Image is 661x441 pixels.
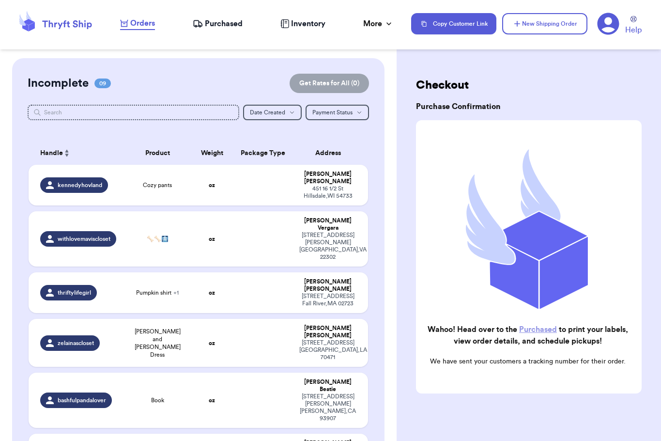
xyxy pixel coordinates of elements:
div: More [363,18,394,30]
div: [PERSON_NAME] Beatie [299,378,356,393]
div: [PERSON_NAME] [PERSON_NAME] [299,278,356,293]
span: Date Created [250,110,285,115]
span: thriftylifegirl [58,289,91,297]
span: Pumpkin shirt [136,289,179,297]
strong: oz [209,236,215,242]
span: Book [151,396,164,404]
a: Orders [120,17,155,30]
span: + 1 [173,290,179,296]
span: kennedyhovland [58,181,102,189]
span: Payment Status [312,110,353,115]
span: zelainascloset [58,339,94,347]
button: Date Created [243,105,302,120]
h2: Wahoo! Head over to the to print your labels, view order details, and schedule pickups! [424,324,632,347]
span: Purchased [205,18,243,30]
a: Purchased [519,326,557,333]
button: Copy Customer Link [411,13,496,34]
a: Purchased [193,18,243,30]
div: [PERSON_NAME] [PERSON_NAME] [299,325,356,339]
th: Package Type [232,142,293,165]
strong: oz [209,397,215,403]
h2: Checkout [416,78,642,93]
button: Payment Status [306,105,369,120]
a: Help [625,16,642,36]
h2: Incomplete [28,76,89,91]
div: [PERSON_NAME] Vergara [299,217,356,232]
button: Get Rates for All (0) [290,74,369,93]
div: 451 16 1/2 St Hillsdale , WI 54733 [299,185,356,200]
span: 🦴🦴🩻 [147,235,169,243]
strong: oz [209,290,215,296]
button: New Shipping Order [502,13,587,34]
div: [PERSON_NAME] [PERSON_NAME] [299,171,356,185]
th: Address [293,142,368,165]
button: Sort ascending [63,147,71,159]
h3: Purchase Confirmation [416,101,642,112]
span: bashfulpandalover [58,396,106,404]
span: Handle [40,148,63,158]
span: withlovemaviscloset [58,235,110,243]
th: Weight [191,142,232,165]
div: [STREET_ADDRESS] Fall River , MA 02723 [299,293,356,307]
strong: oz [209,340,215,346]
p: We have sent your customers a tracking number for their order. [424,357,632,366]
div: [STREET_ADDRESS][PERSON_NAME] [PERSON_NAME] , CA 93907 [299,393,356,422]
span: [PERSON_NAME] and [PERSON_NAME] Dress [129,328,185,359]
input: Search [28,105,240,120]
span: Help [625,24,642,36]
strong: oz [209,182,215,188]
a: Inventory [280,18,325,30]
div: [STREET_ADDRESS] [GEOGRAPHIC_DATA] , LA 70471 [299,339,356,361]
span: Orders [130,17,155,29]
div: [STREET_ADDRESS][PERSON_NAME] [GEOGRAPHIC_DATA] , VA 22302 [299,232,356,261]
span: Cozy pants [143,181,172,189]
th: Product [123,142,191,165]
span: 09 [94,79,111,88]
span: Inventory [291,18,325,30]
